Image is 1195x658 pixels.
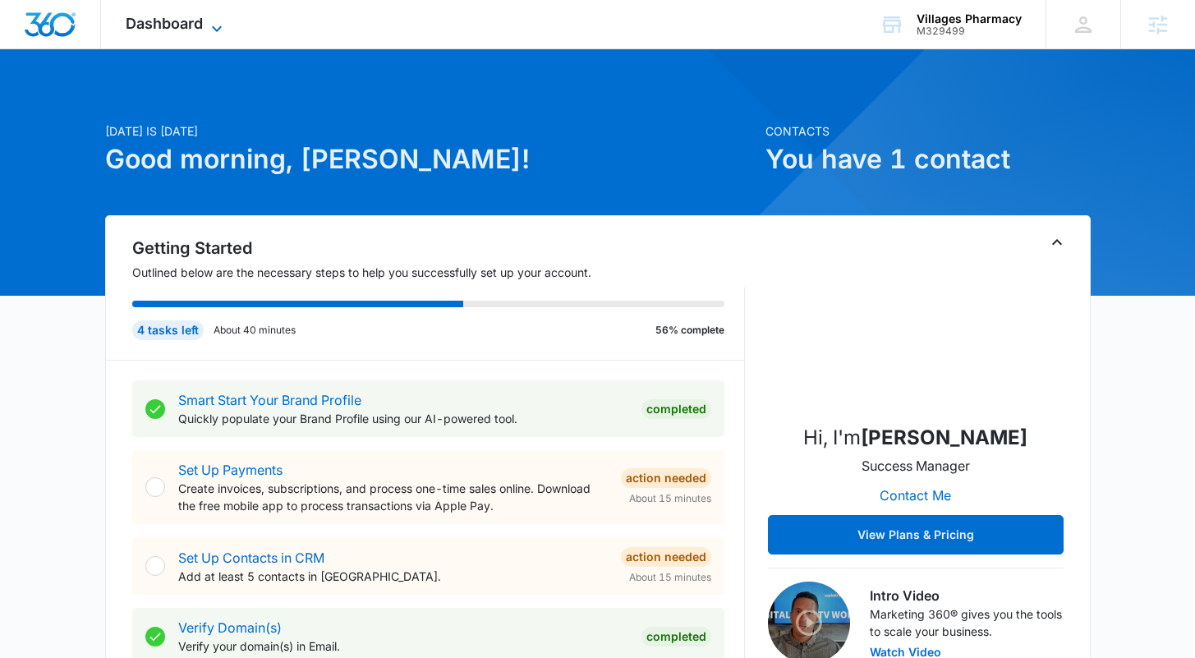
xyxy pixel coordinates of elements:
[863,476,967,515] button: Contact Me
[178,619,282,636] a: Verify Domain(s)
[132,236,745,260] h2: Getting Started
[214,323,296,338] p: About 40 minutes
[870,605,1064,640] p: Marketing 360® gives you the tools to scale your business.
[105,140,756,179] h1: Good morning, [PERSON_NAME]!
[132,320,204,340] div: 4 tasks left
[641,399,711,419] div: Completed
[765,140,1091,179] h1: You have 1 contact
[862,456,970,476] p: Success Manager
[768,515,1064,554] button: View Plans & Pricing
[641,627,711,646] div: Completed
[861,426,1027,449] strong: [PERSON_NAME]
[621,547,711,567] div: Action Needed
[178,480,608,514] p: Create invoices, subscriptions, and process one-time sales online. Download the free mobile app t...
[629,570,711,585] span: About 15 minutes
[621,468,711,488] div: Action Needed
[178,568,608,585] p: Add at least 5 contacts in [GEOGRAPHIC_DATA].
[870,646,941,658] button: Watch Video
[655,323,724,338] p: 56% complete
[834,246,998,410] img: Brooke Poulson
[1047,232,1067,252] button: Toggle Collapse
[105,122,756,140] p: [DATE] is [DATE]
[132,264,745,281] p: Outlined below are the necessary steps to help you successfully set up your account.
[917,12,1022,25] div: account name
[765,122,1091,140] p: Contacts
[178,462,283,478] a: Set Up Payments
[126,15,203,32] span: Dashboard
[870,586,1064,605] h3: Intro Video
[178,637,628,655] p: Verify your domain(s) in Email.
[803,423,1027,453] p: Hi, I'm
[178,392,361,408] a: Smart Start Your Brand Profile
[178,410,628,427] p: Quickly populate your Brand Profile using our AI-powered tool.
[178,550,324,566] a: Set Up Contacts in CRM
[629,491,711,506] span: About 15 minutes
[917,25,1022,37] div: account id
